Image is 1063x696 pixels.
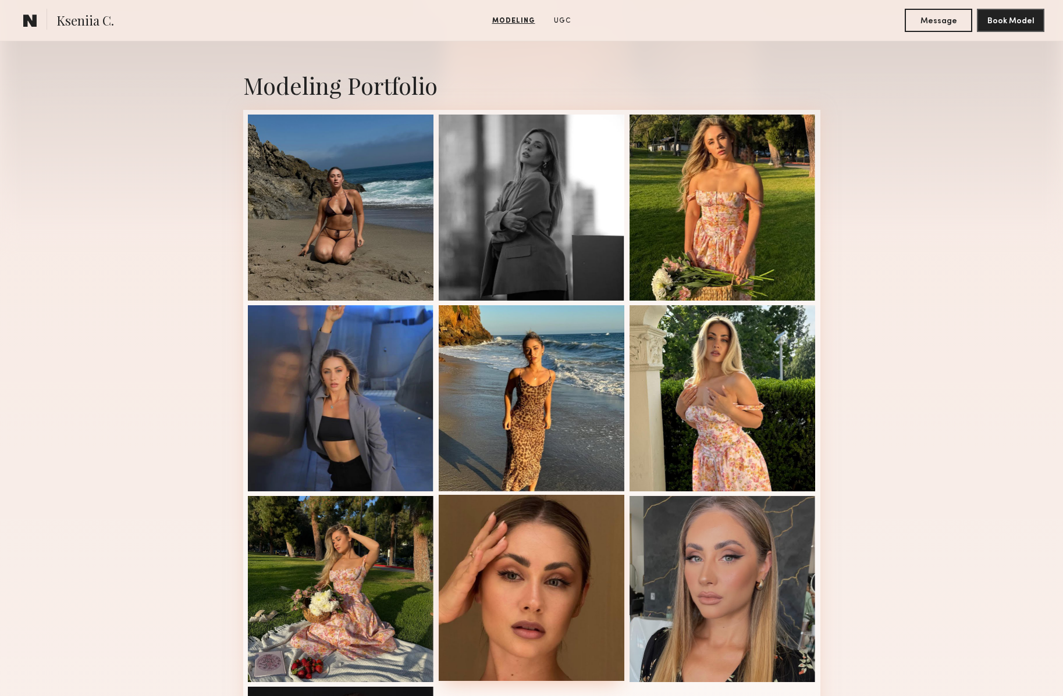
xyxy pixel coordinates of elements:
[977,9,1044,32] button: Book Model
[488,16,540,26] a: Modeling
[56,12,114,32] span: Kseniia C.
[977,15,1044,25] a: Book Model
[243,70,820,101] div: Modeling Portfolio
[905,9,972,32] button: Message
[549,16,576,26] a: UGC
